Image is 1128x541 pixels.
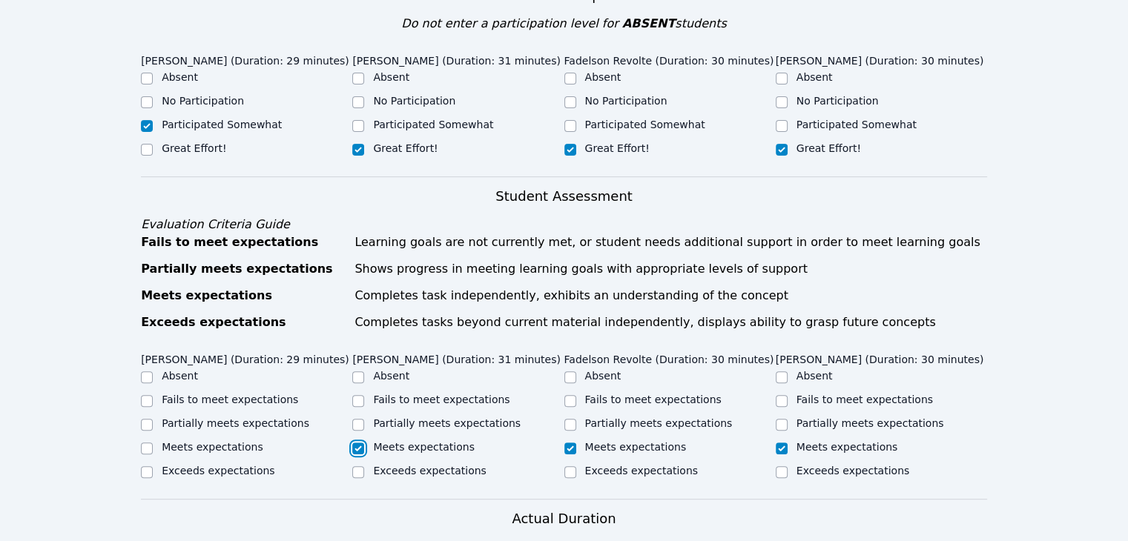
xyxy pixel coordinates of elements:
label: Great Effort! [585,142,650,154]
label: Partially meets expectations [373,417,521,429]
label: Absent [162,71,198,83]
div: Completes task independently, exhibits an understanding of the concept [354,287,987,305]
legend: [PERSON_NAME] (Duration: 30 minutes) [776,47,984,70]
div: Partially meets expectations [141,260,346,278]
legend: Fadelson Revolte (Duration: 30 minutes) [564,346,774,368]
div: Fails to meet expectations [141,233,346,251]
legend: [PERSON_NAME] (Duration: 29 minutes) [141,47,349,70]
label: Absent [796,370,833,382]
label: Meets expectations [796,441,898,453]
label: Participated Somewhat [585,119,705,130]
div: Completes tasks beyond current material independently, displays ability to grasp future concepts [354,313,987,331]
div: Meets expectations [141,287,346,305]
label: Meets expectations [373,441,475,453]
label: Absent [585,71,621,83]
h3: Actual Duration [512,508,616,529]
legend: Fadelson Revolte (Duration: 30 minutes) [564,47,774,70]
label: Partially meets expectations [796,417,944,429]
label: Meets expectations [162,441,263,453]
label: Participated Somewhat [373,119,493,130]
label: No Participation [796,95,879,107]
label: Meets expectations [585,441,687,453]
label: Absent [585,370,621,382]
span: ABSENT [622,16,675,30]
label: Absent [796,71,833,83]
label: Great Effort! [796,142,861,154]
label: Fails to meet expectations [585,394,722,405]
label: Exceeds expectations [373,465,486,477]
label: Participated Somewhat [796,119,917,130]
div: Exceeds expectations [141,313,346,331]
label: Exceeds expectations [162,465,274,477]
label: Absent [373,71,409,83]
div: Do not enter a participation level for students [141,15,987,33]
label: Exceeds expectations [585,465,698,477]
label: Partially meets expectations [585,417,733,429]
div: Learning goals are not currently met, or student needs additional support in order to meet learni... [354,233,987,251]
legend: [PERSON_NAME] (Duration: 31 minutes) [352,346,561,368]
label: No Participation [162,95,244,107]
label: Fails to meet expectations [162,394,298,405]
label: Fails to meet expectations [373,394,509,405]
legend: [PERSON_NAME] (Duration: 31 minutes) [352,47,561,70]
label: Exceeds expectations [796,465,909,477]
label: Absent [162,370,198,382]
label: Partially meets expectations [162,417,309,429]
div: Shows progress in meeting learning goals with appropriate levels of support [354,260,987,278]
label: Great Effort! [373,142,438,154]
label: No Participation [373,95,455,107]
label: Participated Somewhat [162,119,282,130]
label: No Participation [585,95,667,107]
label: Great Effort! [162,142,226,154]
legend: [PERSON_NAME] (Duration: 29 minutes) [141,346,349,368]
h3: Student Assessment [141,186,987,207]
div: Evaluation Criteria Guide [141,216,987,233]
legend: [PERSON_NAME] (Duration: 30 minutes) [776,346,984,368]
label: Absent [373,370,409,382]
label: Fails to meet expectations [796,394,933,405]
